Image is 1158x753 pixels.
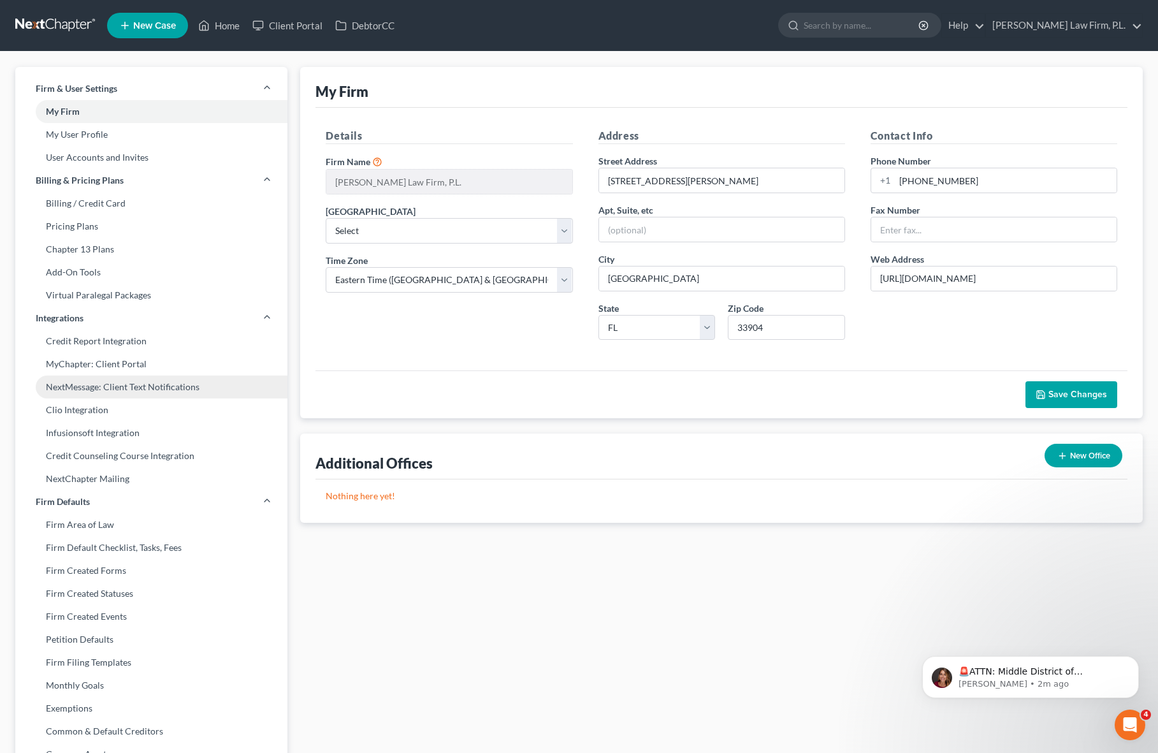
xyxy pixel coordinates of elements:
[315,454,433,472] div: Additional Offices
[598,154,657,168] label: Street Address
[598,128,845,144] h5: Address
[598,252,614,266] label: City
[15,674,287,697] a: Monthly Goals
[15,123,287,146] a: My User Profile
[15,169,287,192] a: Billing & Pricing Plans
[728,302,764,315] label: Zip Code
[599,217,844,242] input: (optional)
[15,490,287,513] a: Firm Defaults
[36,312,83,325] span: Integrations
[15,77,287,100] a: Firm & User Settings
[1141,710,1151,720] span: 4
[15,697,287,720] a: Exemptions
[599,267,844,291] input: Enter city...
[1045,444,1122,467] button: New Office
[15,421,287,444] a: Infusionsoft Integration
[246,14,329,37] a: Client Portal
[15,536,287,559] a: Firm Default Checklist, Tasks, Fees
[598,302,619,315] label: State
[326,490,1117,502] p: Nothing here yet!
[15,307,287,330] a: Integrations
[15,513,287,536] a: Firm Area of Law
[36,82,117,95] span: Firm & User Settings
[15,628,287,651] a: Petition Defaults
[15,261,287,284] a: Add-On Tools
[15,284,287,307] a: Virtual Paralegal Packages
[15,605,287,628] a: Firm Created Events
[329,14,401,37] a: DebtorCC
[871,168,895,193] div: +1
[15,444,287,467] a: Credit Counseling Course Integration
[871,154,931,168] label: Phone Number
[15,146,287,169] a: User Accounts and Invites
[15,467,287,490] a: NextChapter Mailing
[326,128,572,144] h5: Details
[315,82,368,101] div: My Firm
[1048,389,1107,400] span: Save Changes
[15,720,287,743] a: Common & Default Creditors
[871,267,1117,291] input: Enter web address....
[15,582,287,605] a: Firm Created Statuses
[15,192,287,215] a: Billing / Credit Card
[804,13,920,37] input: Search by name...
[871,128,1117,144] h5: Contact Info
[903,629,1158,719] iframe: Intercom notifications message
[942,14,985,37] a: Help
[871,203,920,217] label: Fax Number
[326,170,572,194] input: Enter name...
[326,156,370,167] span: Firm Name
[15,238,287,261] a: Chapter 13 Plans
[728,315,845,340] input: XXXXX
[192,14,246,37] a: Home
[36,495,90,508] span: Firm Defaults
[986,14,1142,37] a: [PERSON_NAME] Law Firm, P.L.
[15,353,287,376] a: MyChapter: Client Portal
[1115,710,1145,740] iframe: Intercom live chat
[15,330,287,353] a: Credit Report Integration
[598,203,653,217] label: Apt, Suite, etc
[1025,381,1117,408] button: Save Changes
[15,398,287,421] a: Clio Integration
[133,21,176,31] span: New Case
[871,217,1117,242] input: Enter fax...
[599,168,844,193] input: Enter address...
[871,252,924,266] label: Web Address
[36,174,124,187] span: Billing & Pricing Plans
[15,100,287,123] a: My Firm
[326,254,368,267] label: Time Zone
[15,651,287,674] a: Firm Filing Templates
[15,559,287,582] a: Firm Created Forms
[326,205,416,218] label: [GEOGRAPHIC_DATA]
[15,376,287,398] a: NextMessage: Client Text Notifications
[15,215,287,238] a: Pricing Plans
[895,168,1117,193] input: Enter phone...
